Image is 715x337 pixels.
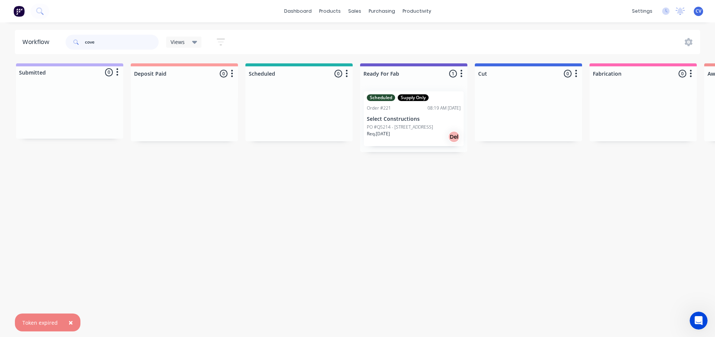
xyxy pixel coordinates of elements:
[22,319,58,327] div: Token expired
[69,317,73,328] span: ×
[171,38,185,46] span: Views
[399,6,435,17] div: productivity
[428,105,461,111] div: 08:19 AM [DATE]
[344,6,365,17] div: sales
[696,8,701,15] span: CV
[364,91,464,146] div: ScheduledSupply OnlyOrder #22108:19 AM [DATE]Select ConstructionsPO #Q5214 - [STREET_ADDRESS]Req....
[85,35,159,50] input: Search for orders...
[398,94,429,101] div: Supply Only
[367,94,395,101] div: Scheduled
[628,6,656,17] div: settings
[367,130,390,137] p: Req. [DATE]
[13,6,25,17] img: Factory
[367,105,391,111] div: Order #221
[365,6,399,17] div: purchasing
[690,312,708,330] iframe: Intercom live chat
[367,116,461,122] p: Select Constructions
[315,6,344,17] div: products
[22,38,53,47] div: Workflow
[280,6,315,17] a: dashboard
[448,131,460,143] div: Del
[367,124,433,130] p: PO #Q5214 - [STREET_ADDRESS]
[61,314,80,331] button: Close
